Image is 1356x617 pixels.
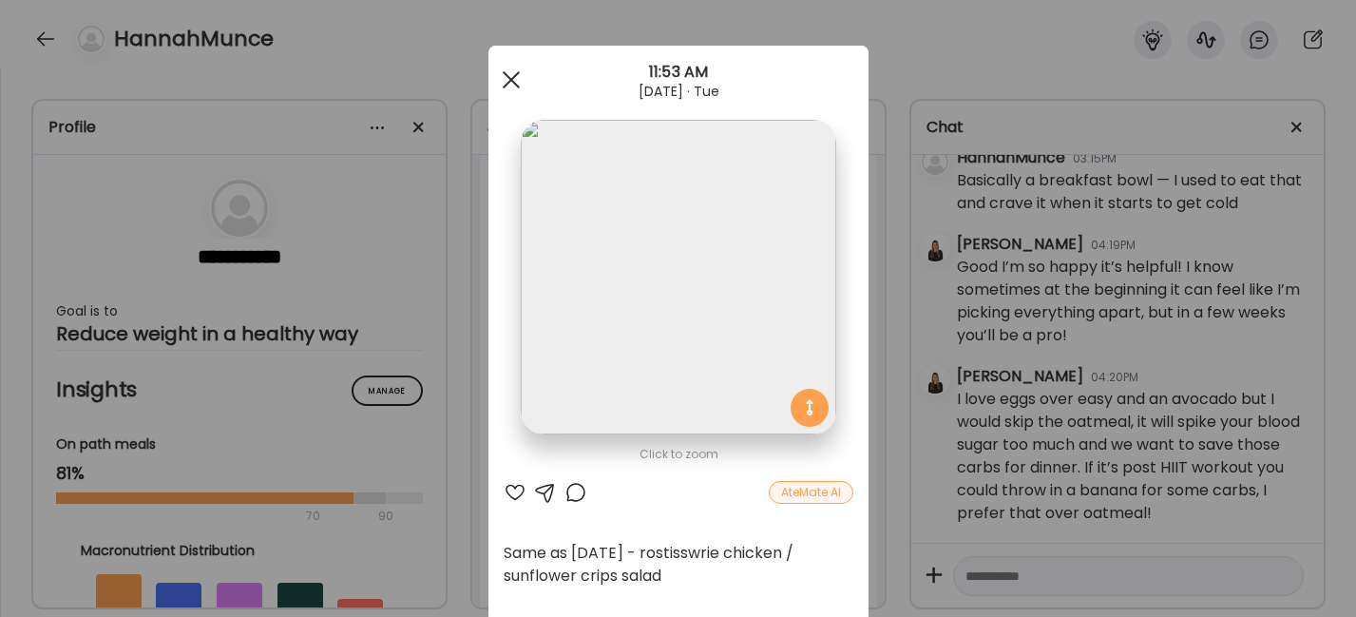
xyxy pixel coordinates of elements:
img: images%2Fkfkzk6vGDOhEU9eo8aJJ3Lraes72%2FfWHpwNAEO0mStTJMg12C%2FFGTHqEfn4BFvF7kOiGqb_1080 [521,120,835,434]
div: AteMate AI [769,481,853,504]
div: 11:53 AM [488,61,869,84]
div: Same as [DATE] - rostisswrie chicken / sunflower crips salad [504,542,853,588]
div: Click to zoom [504,443,853,466]
div: [DATE] · Tue [488,84,869,99]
